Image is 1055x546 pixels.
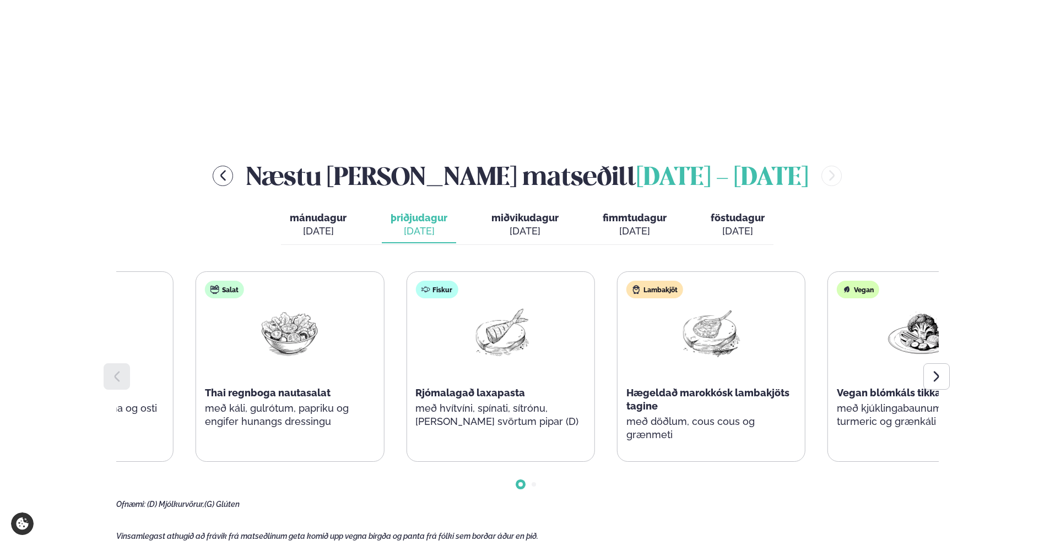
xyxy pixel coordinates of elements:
span: mánudagur [290,212,347,223]
img: fish.svg [421,285,430,294]
img: Vegan.png [886,307,957,358]
div: Fiskur [415,281,458,298]
h2: Næstu [PERSON_NAME] matseðill [246,158,808,194]
span: Hægeldað marokkósk lambakjöts tagine [626,387,789,412]
span: Thai regnboga nautasalat [205,387,331,398]
span: Go to slide 1 [518,482,523,487]
span: þriðjudagur [391,212,447,223]
button: föstudagur [DATE] [702,207,773,243]
p: með döðlum, cous cous og grænmeti [626,415,796,441]
p: með kjúklingabaunum, kókos, turmeric og grænkáli [837,402,1007,428]
button: mánudagur [DATE] [281,207,355,243]
div: [DATE] [391,225,447,238]
a: Cookie settings [11,512,34,535]
button: menu-btn-right [821,166,842,186]
button: miðvikudagur [DATE] [483,207,567,243]
div: Lambakjöt [626,281,683,298]
img: Salad.png [255,307,325,358]
span: (G) Glúten [204,500,240,509]
p: með hvítvíni, spínati, sítrónu, [PERSON_NAME] svörtum pipar (D) [415,402,585,428]
div: [DATE] [290,225,347,238]
span: [DATE] - [DATE] [636,166,808,190]
div: [DATE] [603,225,667,238]
span: miðvikudagur [491,212,559,223]
span: föstudagur [711,212,765,223]
button: þriðjudagur [DATE] [382,207,456,243]
span: Rjómalagað laxapasta [415,387,525,398]
span: fimmtudagur [603,212,667,223]
div: Vegan [837,281,879,298]
div: Salat [205,281,244,298]
span: Vegan blómkáls tikka marsala [837,387,983,398]
img: Lamb-Meat.png [676,307,746,358]
span: Vinsamlegast athugið að frávik frá matseðlinum geta komið upp vegna birgða og panta frá fólki sem... [116,532,538,540]
div: [DATE] [711,225,765,238]
img: Fish.png [465,307,535,358]
img: Lamb.svg [632,285,641,294]
div: [DATE] [491,225,559,238]
button: menu-btn-left [213,166,233,186]
img: Vegan.svg [842,285,851,294]
img: salad.svg [210,285,219,294]
span: Go to slide 2 [532,482,536,487]
span: (D) Mjólkurvörur, [147,500,204,509]
p: með káli, gulrótum, papriku og engifer hunangs dressingu [205,402,375,428]
span: Ofnæmi: [116,500,145,509]
button: fimmtudagur [DATE] [594,207,675,243]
